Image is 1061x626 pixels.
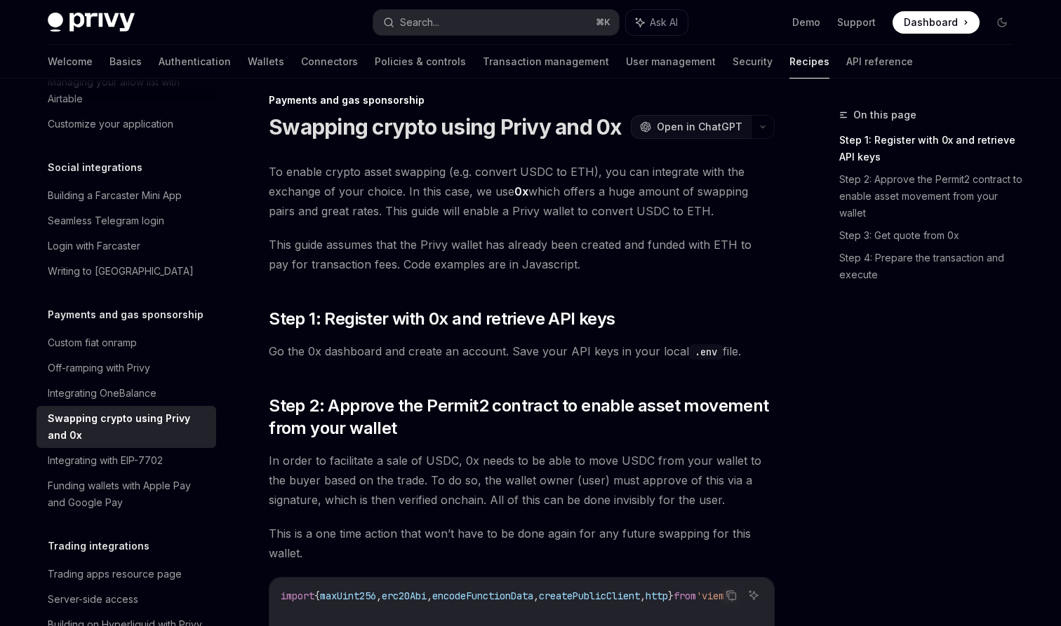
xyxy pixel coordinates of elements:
div: Integrating with EIP-7702 [48,452,163,469]
a: Welcome [48,45,93,79]
span: } [668,590,674,602]
a: Recipes [789,45,829,79]
span: Dashboard [904,15,958,29]
button: Ask AI [745,586,763,604]
a: Policies & controls [375,45,466,79]
a: Step 1: Register with 0x and retrieve API keys [839,129,1025,168]
span: 'viem' [696,590,730,602]
button: Search...⌘K [373,10,619,35]
a: Building a Farcaster Mini App [36,183,216,208]
h1: Swapping crypto using Privy and 0x [269,114,622,140]
a: Demo [792,15,820,29]
div: Building a Farcaster Mini App [48,187,182,204]
span: , [427,590,432,602]
span: Go the 0x dashboard and create an account. Save your API keys in your local file. [269,341,775,361]
div: Search... [400,14,439,31]
span: Open in ChatGPT [657,120,742,134]
span: In order to facilitate a sale of USDC, 0x needs to be able to move USDC from your wallet to the b... [269,451,775,510]
div: Login with Farcaster [48,238,140,254]
a: Writing to [GEOGRAPHIC_DATA] [36,259,216,284]
a: Step 3: Get quote from 0x [839,224,1025,247]
span: http [646,590,668,602]
span: maxUint256 [320,590,376,602]
button: Toggle dark mode [991,11,1013,34]
img: dark logo [48,13,135,32]
a: Basics [109,45,142,79]
a: Dashboard [893,11,980,34]
div: Funding wallets with Apple Pay and Google Pay [48,477,208,511]
a: Server-side access [36,587,216,612]
h5: Social integrations [48,159,142,176]
a: Authentication [159,45,231,79]
a: Seamless Telegram login [36,208,216,233]
span: erc20Abi [382,590,427,602]
span: ⌘ K [596,17,610,28]
span: Ask AI [650,15,678,29]
a: 0x [514,184,528,199]
span: , [376,590,382,602]
span: This guide assumes that the Privy wallet has already been created and funded with ETH to pay for ... [269,235,775,274]
div: Customize your application [48,116,173,132]
a: Transaction management [483,45,609,79]
span: To enable crypto asset swapping (e.g. convert USDC to ETH), you can integrate with the exchange o... [269,162,775,221]
button: Open in ChatGPT [631,115,751,139]
a: Integrating with EIP-7702 [36,448,216,473]
h5: Payments and gas sponsorship [48,306,203,323]
a: Support [837,15,876,29]
span: , [640,590,646,602]
h5: Trading integrations [48,538,149,554]
div: Off-ramping with Privy [48,360,150,376]
span: This is a one time action that won’t have to be done again for any future swapping for this wallet. [269,524,775,563]
a: Step 4: Prepare the transaction and execute [839,247,1025,286]
a: Integrating OneBalance [36,381,216,406]
a: Swapping crypto using Privy and 0x [36,406,216,448]
span: Step 2: Approve the Permit2 contract to enable asset movement from your wallet [269,395,775,440]
span: { [314,590,320,602]
a: API reference [846,45,913,79]
span: Step 1: Register with 0x and retrieve API keys [269,308,615,330]
span: encodeFunctionData [432,590,533,602]
a: User management [626,45,716,79]
span: createPublicClient [539,590,640,602]
button: Copy the contents from the code block [722,586,740,604]
a: Security [733,45,773,79]
span: , [533,590,539,602]
span: from [674,590,696,602]
span: import [281,590,314,602]
a: Custom fiat onramp [36,330,216,355]
div: Trading apps resource page [48,566,182,583]
span: On this page [853,107,916,123]
a: Trading apps resource page [36,562,216,587]
div: Integrating OneBalance [48,385,156,402]
div: Payments and gas sponsorship [269,93,775,107]
a: Login with Farcaster [36,233,216,259]
a: Funding wallets with Apple Pay and Google Pay [36,473,216,515]
div: Writing to [GEOGRAPHIC_DATA] [48,263,194,280]
div: Server-side access [48,591,138,608]
div: Custom fiat onramp [48,334,137,351]
a: Off-ramping with Privy [36,355,216,381]
code: .env [689,344,723,360]
button: Ask AI [626,10,688,35]
div: Seamless Telegram login [48,212,164,229]
a: Wallets [248,45,284,79]
a: Customize your application [36,111,216,137]
div: Swapping crypto using Privy and 0x [48,410,208,444]
a: Connectors [301,45,358,79]
a: Step 2: Approve the Permit2 contract to enable asset movement from your wallet [839,168,1025,224]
